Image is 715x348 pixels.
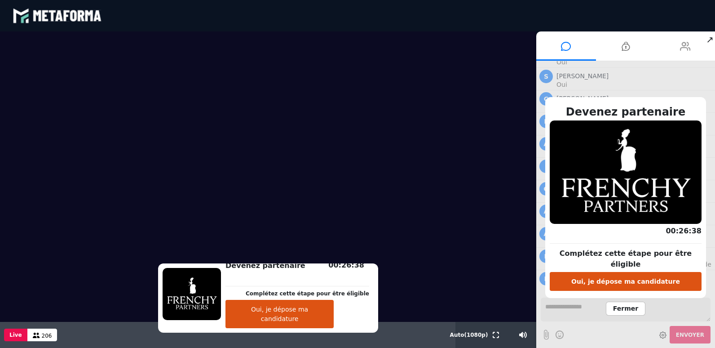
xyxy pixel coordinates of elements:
[225,260,369,271] h2: Devenez partenaire
[246,290,369,298] p: Complétez cette étape pour être éligible
[550,248,702,270] p: Complétez cette étape pour être éligible
[448,322,490,348] button: Auto(1080p)
[550,120,702,224] img: 1758176636418-X90kMVC3nBIL3z60WzofmoLaWTDHBoMX.png
[4,329,27,341] button: Live
[42,333,52,339] span: 206
[450,332,488,338] span: Auto ( 1080 p)
[163,268,221,320] img: 1758176636418-X90kMVC3nBIL3z60WzofmoLaWTDHBoMX.png
[550,104,702,120] h2: Devenez partenaire
[328,261,364,269] span: 00:26:38
[550,272,702,291] button: Oui, je dépose ma candidature
[705,31,715,48] span: ↗
[606,302,645,316] span: Fermer
[225,300,334,328] button: Oui, je dépose ma candidature
[666,227,702,235] span: 00:26:38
